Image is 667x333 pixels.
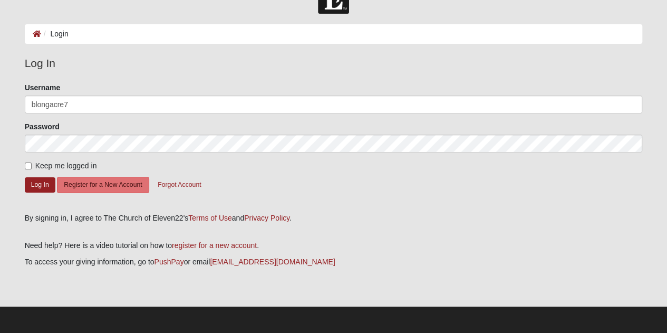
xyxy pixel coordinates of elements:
[154,258,184,266] a: PushPay
[25,121,60,132] label: Password
[244,214,289,222] a: Privacy Policy
[57,177,149,193] button: Register for a New Account
[25,213,643,224] div: By signing in, I agree to The Church of Eleven22's and .
[172,241,257,250] a: register for a new account
[41,28,69,40] li: Login
[210,258,335,266] a: [EMAIL_ADDRESS][DOMAIN_NAME]
[25,240,643,251] p: Need help? Here is a video tutorial on how to .
[25,256,643,268] p: To access your giving information, go to or email
[188,214,231,222] a: Terms of Use
[35,161,97,170] span: Keep me logged in
[25,163,32,169] input: Keep me logged in
[151,177,208,193] button: Forgot Account
[25,82,61,93] label: Username
[25,55,643,72] legend: Log In
[25,177,55,193] button: Log In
